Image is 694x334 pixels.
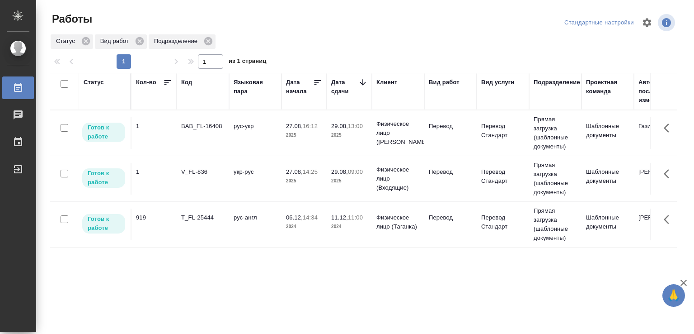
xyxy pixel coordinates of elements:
div: V_FL-836 [181,167,225,177]
p: 14:25 [303,168,318,175]
div: Исполнитель может приступить к работе [81,213,126,234]
div: split button [562,16,636,30]
span: Работы [50,12,92,26]
p: 09:00 [348,168,363,175]
p: 2025 [286,131,322,140]
div: Дата начала [286,78,313,96]
p: 11.12, [331,214,348,221]
td: Шаблонные документы [581,117,634,149]
p: 2025 [331,177,367,186]
button: 🙏 [662,284,685,307]
p: 2025 [331,131,367,140]
p: 27.08, [286,123,303,129]
p: 16:12 [303,123,318,129]
p: 11:00 [348,214,363,221]
div: Дата сдачи [331,78,358,96]
div: Клиент [376,78,397,87]
p: 27.08, [286,168,303,175]
p: Перевод Стандарт [481,167,525,186]
button: Здесь прячутся важные кнопки [658,117,680,139]
p: Физическое лицо ([PERSON_NAME]) [376,119,420,147]
div: T_FL-25444 [181,213,225,222]
td: Прямая загрузка (шаблонные документы) [529,202,581,247]
button: Здесь прячутся важные кнопки [658,163,680,185]
div: Автор последнего изменения [638,78,682,105]
p: Готов к работе [88,215,120,233]
td: 1 [131,117,177,149]
div: Подразделение [534,78,580,87]
p: Перевод [429,122,472,131]
div: Статус [84,78,104,87]
p: Перевод Стандарт [481,122,525,140]
td: рус-англ [229,209,281,240]
div: Кол-во [136,78,156,87]
p: Вид работ [100,37,132,46]
p: Подразделение [154,37,201,46]
div: Вид работ [429,78,460,87]
span: 🙏 [666,286,681,305]
div: BAB_FL-16408 [181,122,225,131]
p: 06.12, [286,214,303,221]
div: Статус [51,34,93,49]
p: 14:34 [303,214,318,221]
td: укр-рус [229,163,281,195]
p: Статус [56,37,78,46]
div: Вид работ [95,34,147,49]
div: Вид услуги [481,78,515,87]
td: Прямая загрузка (шаблонные документы) [529,156,581,201]
p: Физическое лицо (Входящие) [376,165,420,192]
p: Перевод [429,213,472,222]
div: Код [181,78,192,87]
span: из 1 страниц [229,56,267,69]
td: 1 [131,163,177,195]
td: рус-укр [229,117,281,149]
p: Физическое лицо (Таганка) [376,213,420,231]
p: 2024 [286,222,322,231]
p: 13:00 [348,123,363,129]
td: [PERSON_NAME] [634,209,686,240]
p: 2024 [331,222,367,231]
td: Прямая загрузка (шаблонные документы) [529,110,581,156]
button: Здесь прячутся важные кнопки [658,209,680,230]
p: 2025 [286,177,322,186]
div: Исполнитель может приступить к работе [81,122,126,143]
td: 919 [131,209,177,240]
p: Перевод [429,167,472,177]
span: Посмотреть информацию [658,14,677,31]
p: Готов к работе [88,123,120,141]
td: [PERSON_NAME] [634,163,686,195]
p: 29.08, [331,168,348,175]
td: Шаблонные документы [581,163,634,195]
span: Настроить таблицу [636,12,658,33]
td: Шаблонные документы [581,209,634,240]
div: Подразделение [149,34,216,49]
td: Газизов Ринат [634,117,686,149]
div: Исполнитель может приступить к работе [81,167,126,189]
div: Проектная команда [586,78,629,96]
p: Перевод Стандарт [481,213,525,231]
p: Готов к работе [88,169,120,187]
div: Языковая пара [234,78,277,96]
p: 29.08, [331,123,348,129]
